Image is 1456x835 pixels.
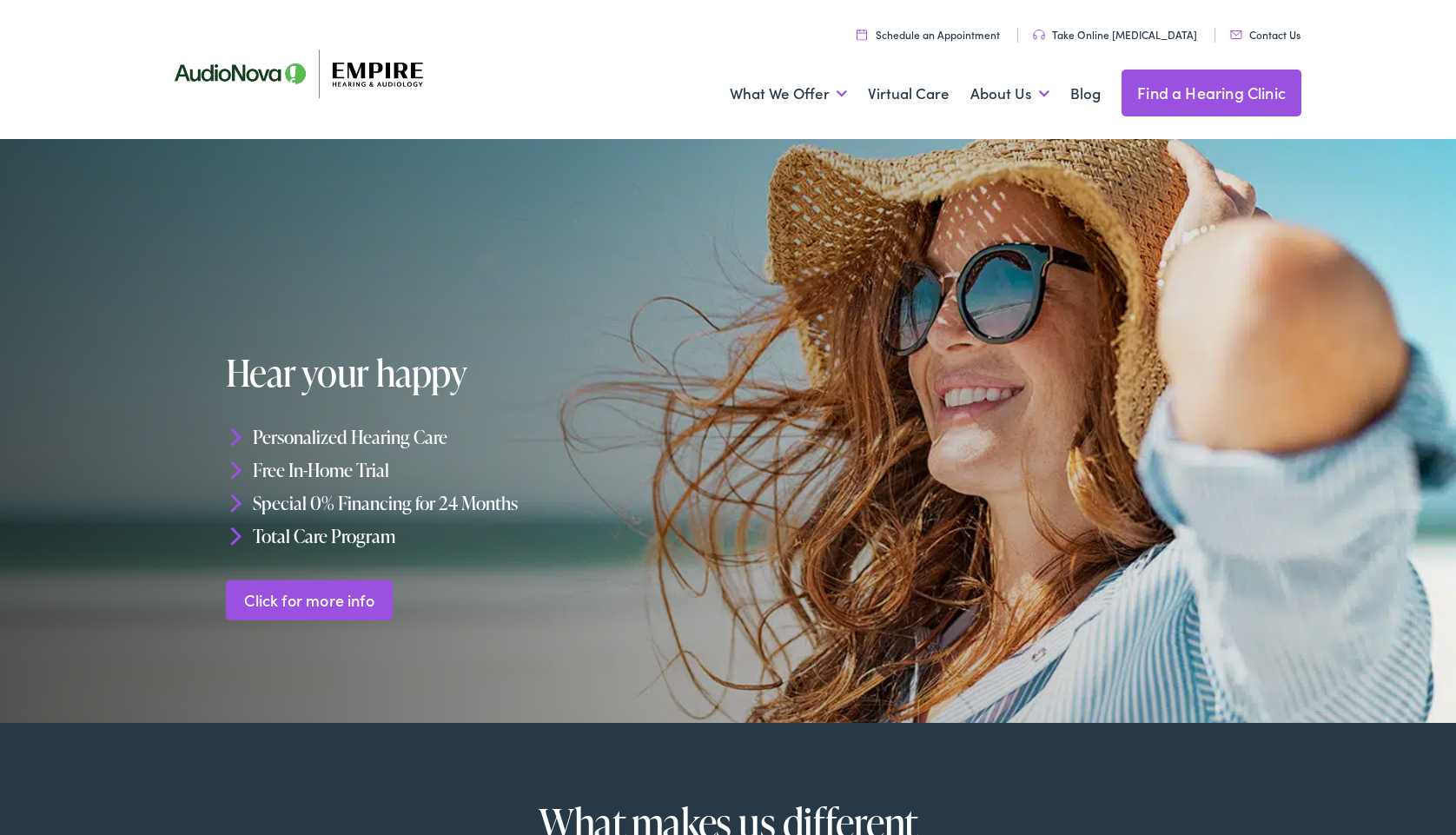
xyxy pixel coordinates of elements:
a: Virtual Care [868,62,950,126]
a: Click for more info [226,580,394,620]
a: About Us [970,62,1049,126]
li: Free In-Home Trial [226,454,736,487]
a: Schedule an Appointment [857,27,1000,42]
a: Find a Hearing Clinic [1122,70,1301,116]
a: Take Online [MEDICAL_DATA] [1033,27,1197,42]
img: utility icon [857,29,867,40]
img: utility icon [1230,30,1242,39]
li: Personalized Hearing Care [226,421,736,454]
a: Contact Us [1230,27,1300,42]
a: Blog [1070,62,1101,126]
li: Total Care Program [226,519,736,552]
img: utility icon [1033,30,1045,40]
h1: Hear your happy [226,353,736,393]
li: Special 0% Financing for 24 Months [226,487,736,520]
a: What We Offer [730,62,847,126]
